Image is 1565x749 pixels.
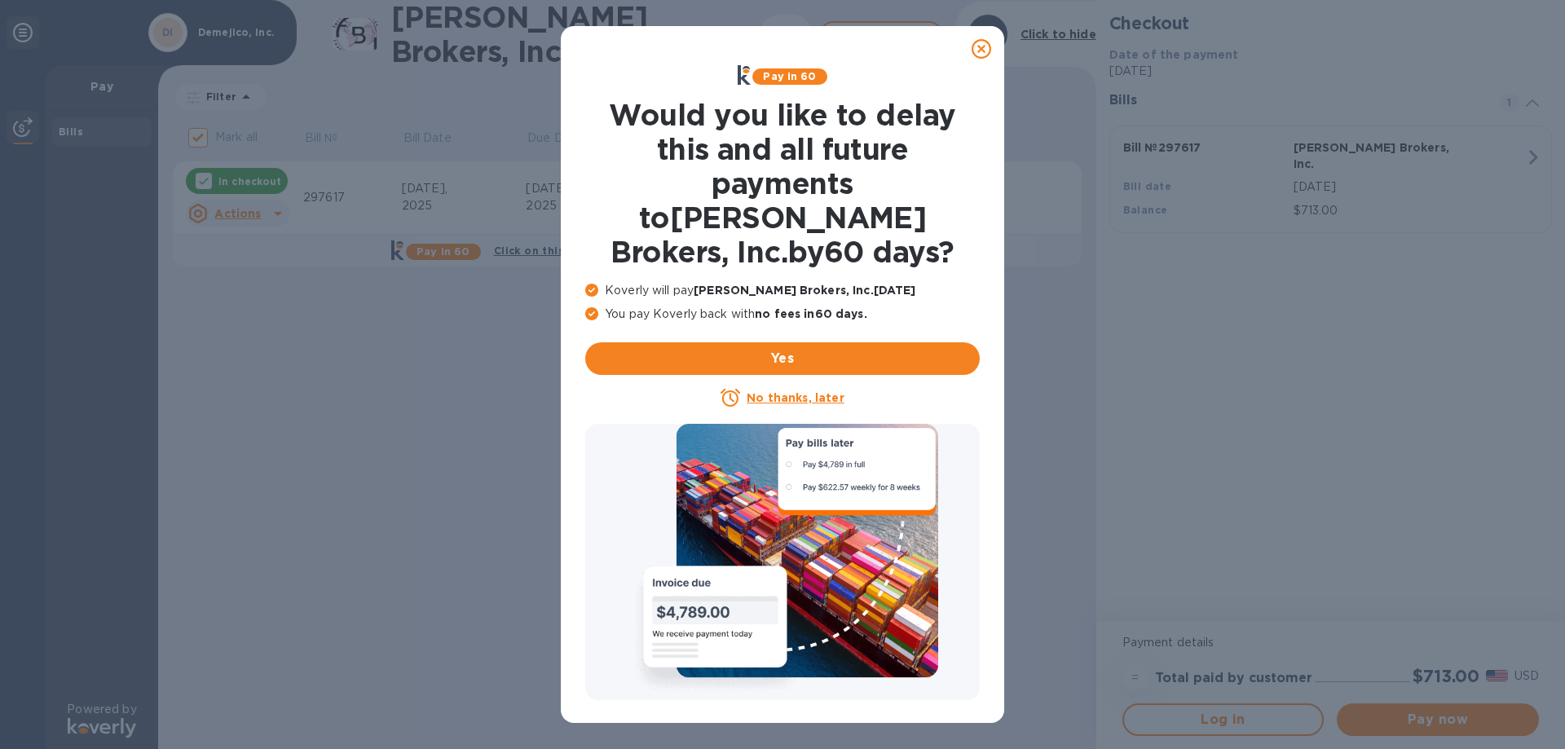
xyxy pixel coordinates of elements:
b: no fees in 60 days . [755,307,866,320]
b: Pay in 60 [763,70,816,82]
u: No thanks, later [747,391,844,404]
p: Koverly will pay [585,282,980,299]
p: You pay Koverly back with [585,306,980,323]
b: [PERSON_NAME] Brokers, Inc. [DATE] [694,284,915,297]
h1: Would you like to delay this and all future payments to [PERSON_NAME] Brokers, Inc. by 60 days ? [585,98,980,269]
span: Yes [598,349,967,368]
button: Yes [585,342,980,375]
